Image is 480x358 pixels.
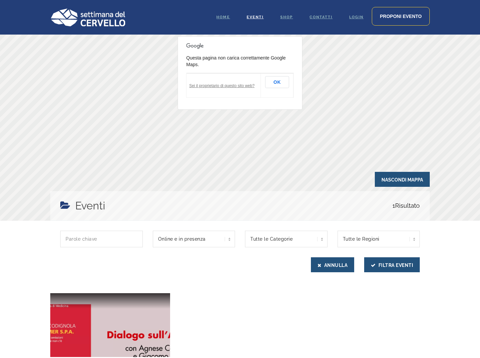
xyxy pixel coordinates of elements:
input: Parole chiave [60,231,143,247]
h4: Eventi [75,198,105,214]
span: Contatti [310,15,333,19]
button: Annulla [311,257,354,272]
span: Proponi evento [380,14,422,19]
span: 1 [392,202,395,209]
a: Proponi evento [372,7,430,26]
button: OK [265,76,289,88]
span: Risultato [392,198,420,214]
span: Questa pagina non carica correttamente Google Maps. [186,55,286,67]
img: Logo [50,8,125,26]
span: Login [349,15,363,19]
span: Shop [280,15,293,19]
span: Eventi [247,15,264,19]
button: Filtra Eventi [364,257,420,272]
span: Home [216,15,230,19]
span: Nascondi Mappa [375,172,430,187]
a: Sei il proprietario di questo sito web? [189,83,255,88]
